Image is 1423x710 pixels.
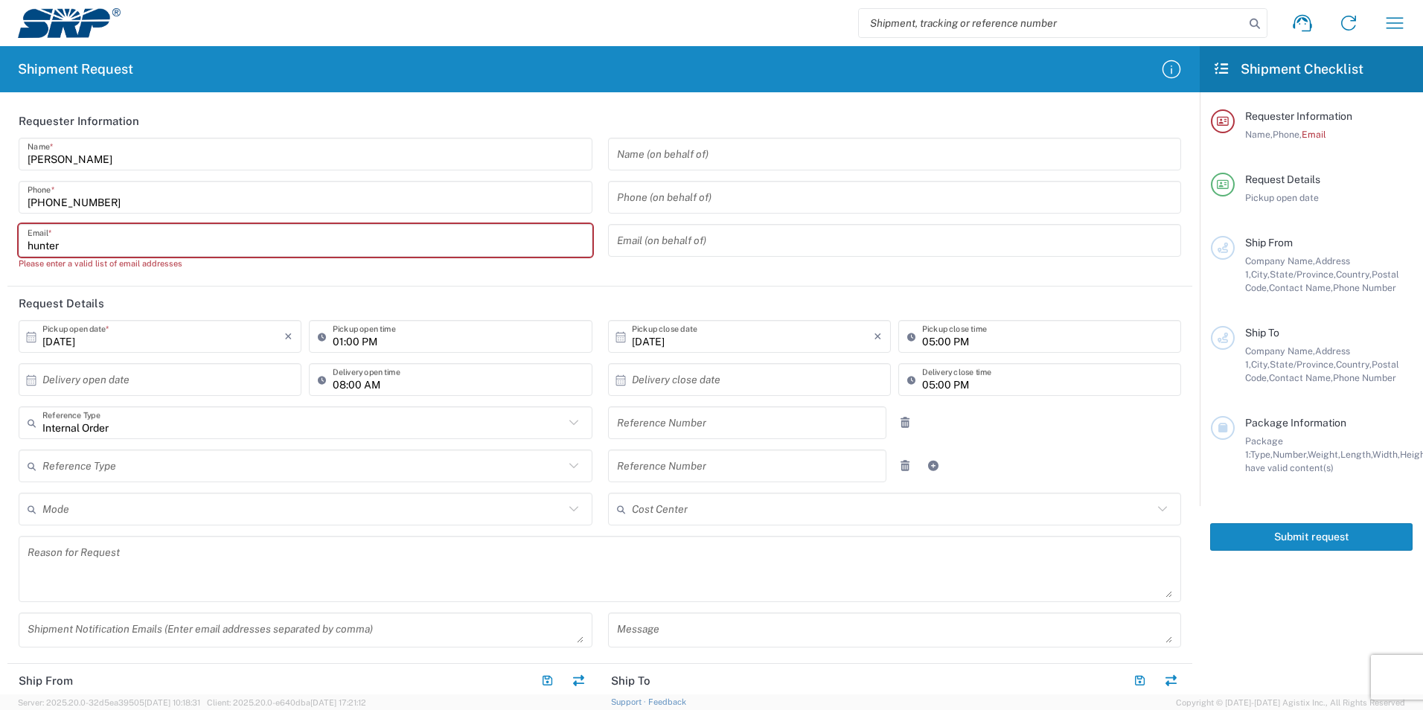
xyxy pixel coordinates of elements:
span: Requester Information [1245,110,1352,122]
span: Number, [1273,449,1308,460]
span: Company Name, [1245,255,1315,266]
h2: Request Details [19,296,104,311]
h2: Shipment Request [18,60,133,78]
h2: Ship To [611,674,650,688]
span: Width, [1372,449,1400,460]
span: Contact Name, [1269,282,1333,293]
span: Phone Number [1333,372,1396,383]
i: × [874,324,882,348]
span: City, [1251,269,1270,280]
span: [DATE] 10:18:31 [144,698,200,707]
img: srp [18,8,121,38]
span: Phone, [1273,129,1302,140]
h2: Shipment Checklist [1213,60,1363,78]
a: Support [611,697,648,706]
span: State/Province, [1270,359,1336,370]
span: State/Province, [1270,269,1336,280]
span: Type, [1250,449,1273,460]
span: Copyright © [DATE]-[DATE] Agistix Inc., All Rights Reserved [1176,696,1405,709]
span: Phone Number [1333,282,1396,293]
a: Add Reference [923,455,944,476]
span: Email [1302,129,1326,140]
span: Contact Name, [1269,372,1333,383]
span: Weight, [1308,449,1340,460]
span: City, [1251,359,1270,370]
span: [DATE] 17:21:12 [310,698,366,707]
a: Feedback [648,697,686,706]
button: Submit request [1210,523,1413,551]
h2: Ship From [19,674,73,688]
span: Package 1: [1245,435,1283,460]
span: Package Information [1245,417,1346,429]
span: Ship From [1245,237,1293,249]
span: Name, [1245,129,1273,140]
span: Client: 2025.20.0-e640dba [207,698,366,707]
span: Length, [1340,449,1372,460]
input: Shipment, tracking or reference number [859,9,1244,37]
span: Server: 2025.20.0-32d5ea39505 [18,698,200,707]
span: Request Details [1245,173,1320,185]
i: × [284,324,292,348]
span: Company Name, [1245,345,1315,356]
h2: Requester Information [19,114,139,129]
div: Please enter a valid list of email addresses [19,257,592,270]
span: Ship To [1245,327,1279,339]
span: Pickup open date [1245,192,1319,203]
a: Remove Reference [895,412,915,433]
a: Remove Reference [895,455,915,476]
span: Country, [1336,359,1372,370]
span: Country, [1336,269,1372,280]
